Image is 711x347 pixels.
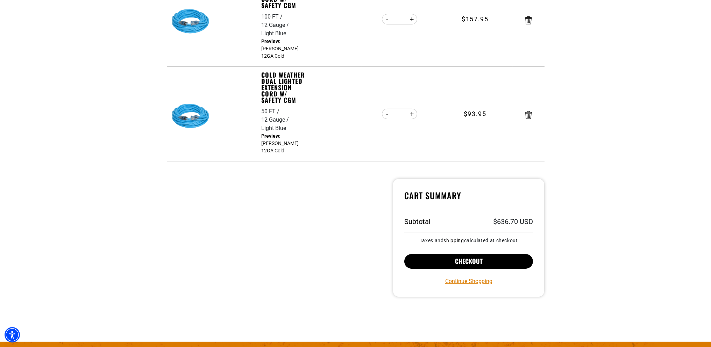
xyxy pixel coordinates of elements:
div: 50 FT [262,107,281,116]
a: Cold Weather Dual Lighted Extension Cord w/ Safety CGM [262,72,310,103]
span: $157.95 [462,14,488,24]
div: 100 FT [262,13,284,21]
a: Remove Cold Weather Dual Lighted Extension Cord w/ Safety CGM - 100 FT / 12 Gauge / Light Blue [525,18,532,23]
a: Remove Cold Weather Dual Lighted Extension Cord w/ Safety CGM - 50 FT / 12 Gauge / Light Blue [525,113,532,117]
div: 12 Gauge [262,21,291,29]
div: Accessibility Menu [5,327,20,342]
div: Light Blue [262,29,286,38]
button: Checkout [404,254,533,269]
span: $93.95 [464,109,486,118]
h3: Subtotal [404,218,431,225]
input: Quantity for Cold Weather Dual Lighted Extension Cord w/ Safety CGM [393,13,406,25]
p: $636.70 USD [493,218,533,225]
div: Light Blue [262,124,286,132]
img: Light Blue [170,95,214,139]
a: shipping [444,238,464,243]
dd: [PERSON_NAME] 12GA Cold [262,132,310,154]
div: 12 Gauge [262,116,291,124]
input: Quantity for Cold Weather Dual Lighted Extension Cord w/ Safety CGM [393,108,406,120]
small: Taxes and calculated at checkout [404,238,533,243]
dd: [PERSON_NAME] 12GA Cold [262,38,310,60]
h4: Cart Summary [404,190,533,208]
a: Continue Shopping [445,277,492,285]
